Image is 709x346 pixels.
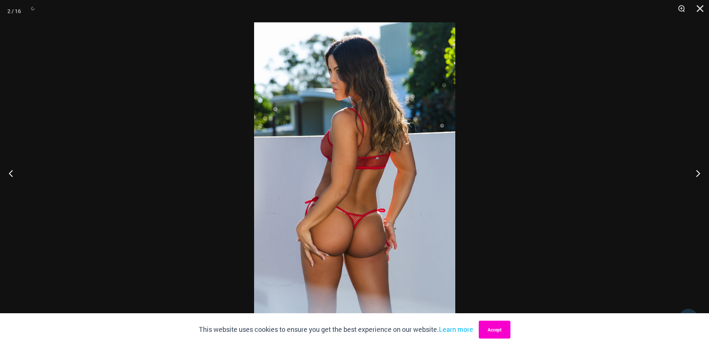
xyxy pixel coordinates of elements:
[681,155,709,192] button: Next
[479,321,510,339] button: Accept
[439,325,473,334] a: Learn more
[254,22,455,324] img: Summer Storm Red 332 Crop Top 449 Thong 03
[199,324,473,335] p: This website uses cookies to ensure you get the best experience on our website.
[7,6,21,17] div: 2 / 16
